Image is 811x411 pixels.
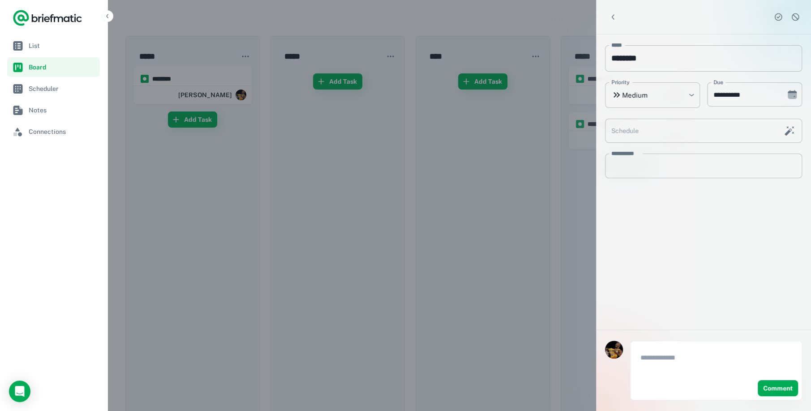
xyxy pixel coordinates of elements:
[782,123,797,138] button: Schedule this task with AI
[9,381,30,402] div: Load Chat
[29,62,96,72] span: Board
[611,78,630,86] label: Priority
[758,380,798,396] button: Comment
[789,10,802,24] button: Dismiss task
[7,79,100,98] a: Scheduler
[605,82,700,108] div: Medium
[713,78,723,86] label: Due
[29,41,96,51] span: List
[7,100,100,120] a: Notes
[13,9,82,27] a: Logo
[772,10,785,24] button: Complete task
[783,86,801,103] button: Choose date, selected date is Sep 2, 2025
[7,57,100,77] a: Board
[29,127,96,137] span: Connections
[7,122,100,141] a: Connections
[596,34,811,330] div: scrollable content
[29,105,96,115] span: Notes
[605,9,621,25] button: Back
[29,84,96,94] span: Scheduler
[7,36,100,56] a: List
[605,341,623,359] img: SAPTARSHI DAS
